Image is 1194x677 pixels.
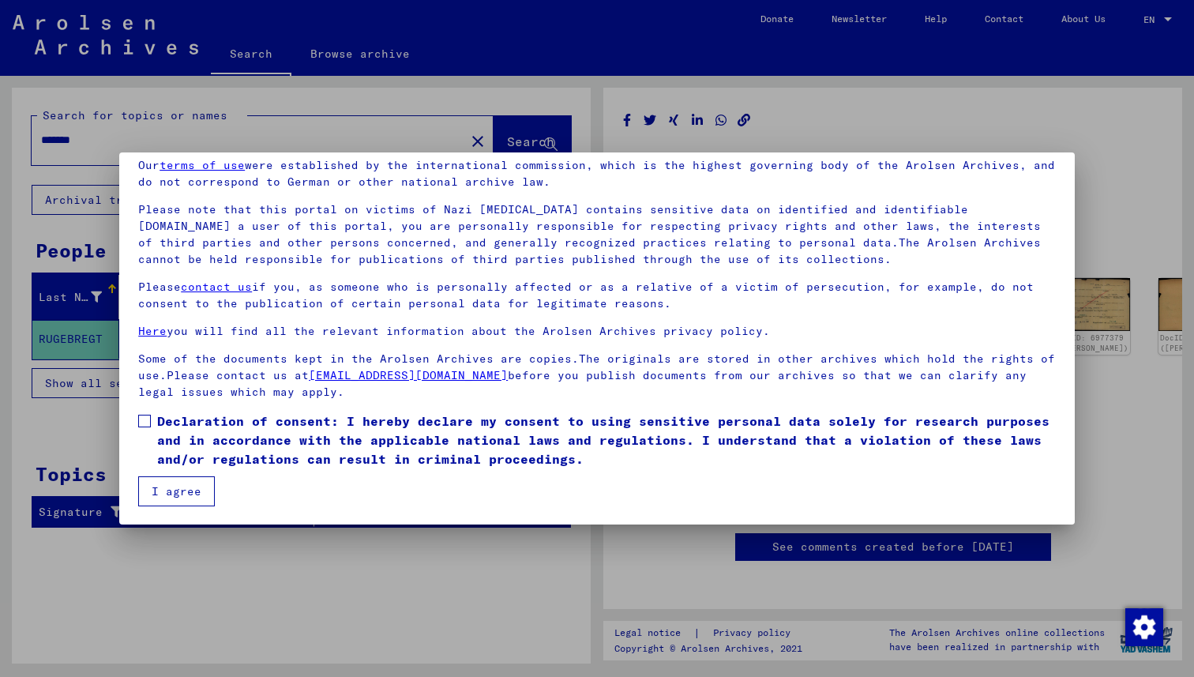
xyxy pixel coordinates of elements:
[157,412,1056,468] span: Declaration of consent: I hereby declare my consent to using sensitive personal data solely for r...
[138,476,215,506] button: I agree
[160,158,245,172] a: terms of use
[1125,608,1163,646] img: Change consent
[138,324,167,338] a: Here
[309,368,508,382] a: [EMAIL_ADDRESS][DOMAIN_NAME]
[138,351,1056,401] p: Some of the documents kept in the Arolsen Archives are copies.The originals are stored in other a...
[138,323,1056,340] p: you will find all the relevant information about the Arolsen Archives privacy policy.
[138,157,1056,190] p: Our were established by the international commission, which is the highest governing body of the ...
[181,280,252,294] a: contact us
[138,279,1056,312] p: Please if you, as someone who is personally affected or as a relative of a victim of persecution,...
[138,201,1056,268] p: Please note that this portal on victims of Nazi [MEDICAL_DATA] contains sensitive data on identif...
